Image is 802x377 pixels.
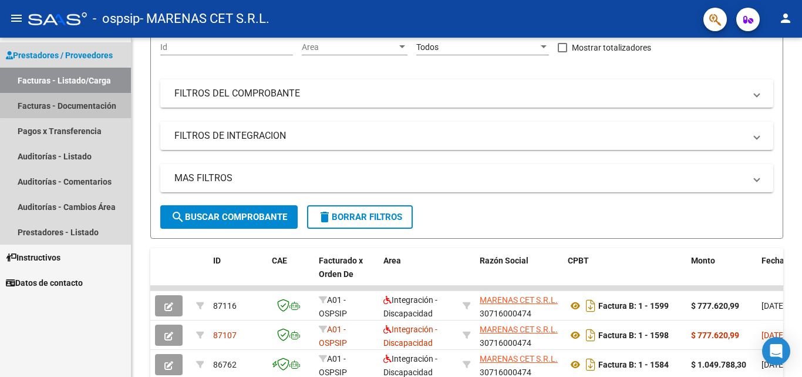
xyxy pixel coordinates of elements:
[480,352,558,377] div: 30716000474
[779,11,793,25] mat-icon: person
[302,42,397,52] span: Area
[93,6,140,32] span: - ospsip
[307,205,413,229] button: Borrar Filtros
[563,248,686,300] datatable-header-cell: CPBT
[272,256,287,265] span: CAE
[379,248,458,300] datatable-header-cell: Area
[208,248,267,300] datatable-header-cell: ID
[174,87,745,100] mat-panel-title: FILTROS DEL COMPROBANTE
[319,325,347,348] span: A01 - OSPSIP
[480,295,558,305] span: MARENAS CET S.R.L.
[319,354,347,377] span: A01 - OSPSIP
[174,129,745,142] mat-panel-title: FILTROS DE INTEGRACION
[160,79,773,108] mat-expansion-panel-header: FILTROS DEL COMPROBANTE
[213,360,237,369] span: 86762
[318,210,332,224] mat-icon: delete
[691,360,746,369] strong: $ 1.049.788,30
[9,11,23,25] mat-icon: menu
[267,248,314,300] datatable-header-cell: CAE
[160,122,773,150] mat-expansion-panel-header: FILTROS DE INTEGRACION
[691,256,715,265] span: Monto
[319,256,363,279] span: Facturado x Orden De
[572,41,651,55] span: Mostrar totalizadores
[6,276,83,289] span: Datos de contacto
[583,355,598,374] i: Descargar documento
[174,172,745,185] mat-panel-title: MAS FILTROS
[213,256,221,265] span: ID
[383,295,437,318] span: Integración - Discapacidad
[318,212,402,222] span: Borrar Filtros
[691,331,739,340] strong: $ 777.620,99
[140,6,269,32] span: - MARENAS CET S.R.L.
[480,323,558,348] div: 30716000474
[761,331,786,340] span: [DATE]
[762,337,790,365] div: Open Intercom Messenger
[319,295,347,318] span: A01 - OSPSIP
[761,360,786,369] span: [DATE]
[480,293,558,318] div: 30716000474
[686,248,757,300] datatable-header-cell: Monto
[171,212,287,222] span: Buscar Comprobante
[160,164,773,192] mat-expansion-panel-header: MAS FILTROS
[598,331,669,340] strong: Factura B: 1 - 1598
[6,251,60,264] span: Instructivos
[598,301,669,311] strong: Factura B: 1 - 1599
[583,296,598,315] i: Descargar documento
[475,248,563,300] datatable-header-cell: Razón Social
[6,49,113,62] span: Prestadores / Proveedores
[213,331,237,340] span: 87107
[761,301,786,311] span: [DATE]
[480,354,558,363] span: MARENAS CET S.R.L.
[568,256,589,265] span: CPBT
[160,205,298,229] button: Buscar Comprobante
[416,42,439,52] span: Todos
[583,326,598,345] i: Descargar documento
[691,301,739,311] strong: $ 777.620,99
[383,354,437,377] span: Integración - Discapacidad
[171,210,185,224] mat-icon: search
[213,301,237,311] span: 87116
[480,256,528,265] span: Razón Social
[314,248,379,300] datatable-header-cell: Facturado x Orden De
[598,360,669,369] strong: Factura B: 1 - 1584
[383,256,401,265] span: Area
[480,325,558,334] span: MARENAS CET S.R.L.
[383,325,437,348] span: Integración - Discapacidad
